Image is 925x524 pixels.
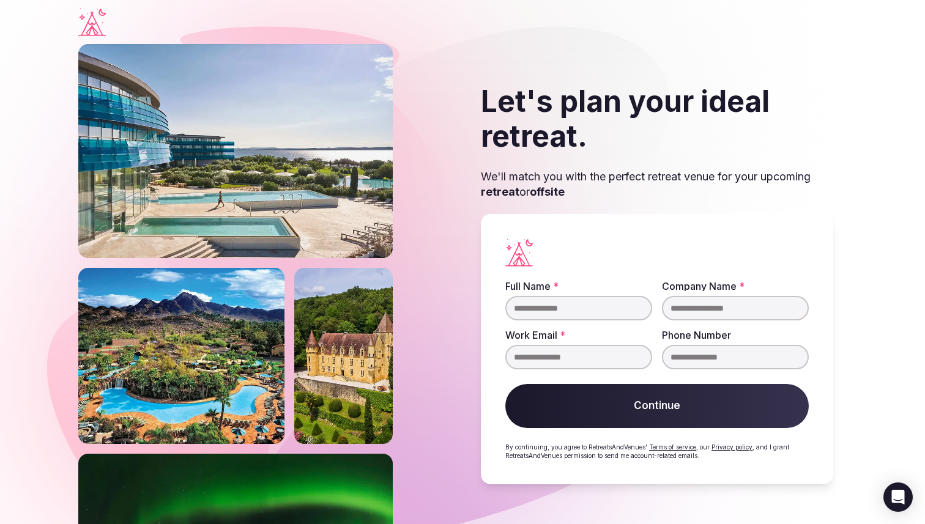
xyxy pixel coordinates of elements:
[481,169,833,199] p: We'll match you with the perfect retreat venue for your upcoming or
[78,268,284,444] img: Phoenix river ranch resort
[505,384,809,428] button: Continue
[662,281,809,291] label: Company Name
[711,443,752,451] a: Privacy policy
[649,443,696,451] a: Terms of service
[78,44,393,258] img: Falkensteiner outdoor resort with pools
[481,84,833,154] h2: Let's plan your ideal retreat.
[78,8,106,36] a: Visit the homepage
[505,330,652,340] label: Work Email
[662,330,809,340] label: Phone Number
[481,185,519,198] strong: retreat
[294,268,393,444] img: Castle on a slope
[883,482,913,512] div: Open Intercom Messenger
[505,443,809,460] p: By continuing, you agree to RetreatsAndVenues' , our , and I grant RetreatsAndVenues permission t...
[530,185,565,198] strong: offsite
[505,281,652,291] label: Full Name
